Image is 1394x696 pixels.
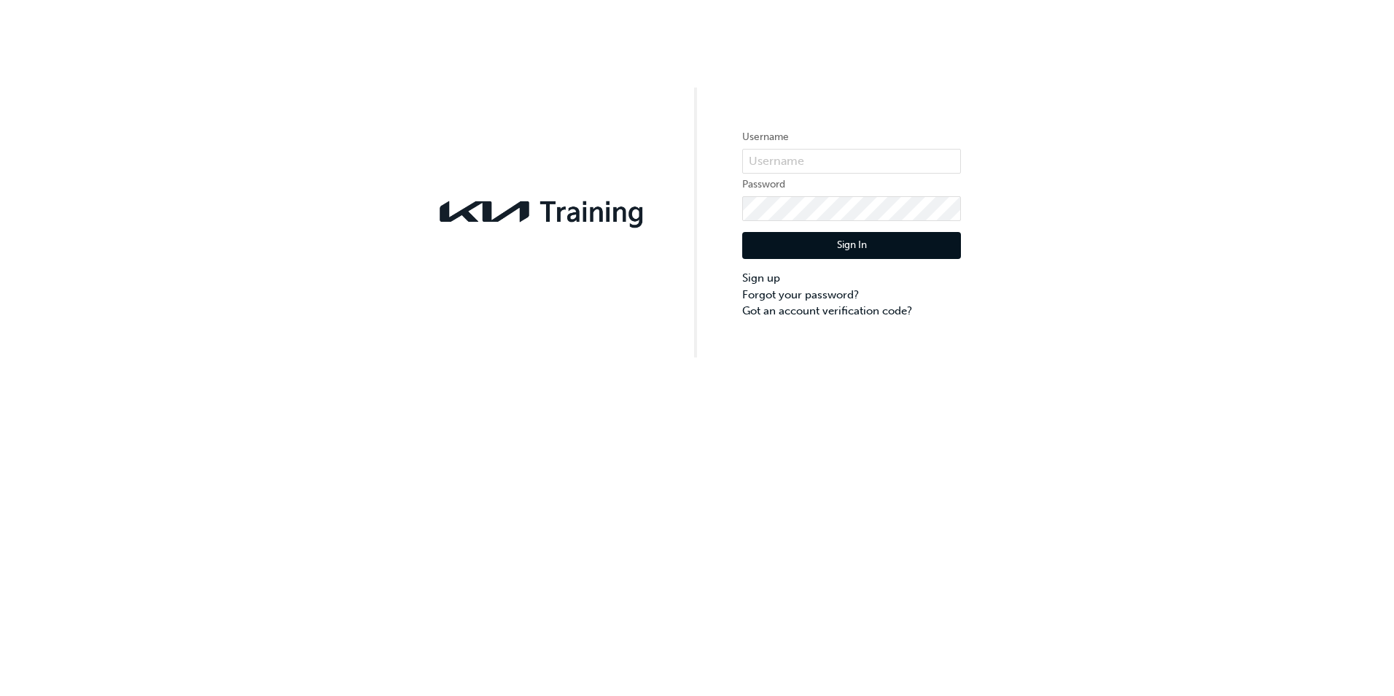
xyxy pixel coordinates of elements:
img: kia-training [433,192,652,231]
a: Got an account verification code? [742,303,961,320]
label: Password [742,176,961,193]
input: Username [742,149,961,174]
a: Sign up [742,270,961,287]
label: Username [742,128,961,146]
a: Forgot your password? [742,287,961,303]
button: Sign In [742,232,961,260]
